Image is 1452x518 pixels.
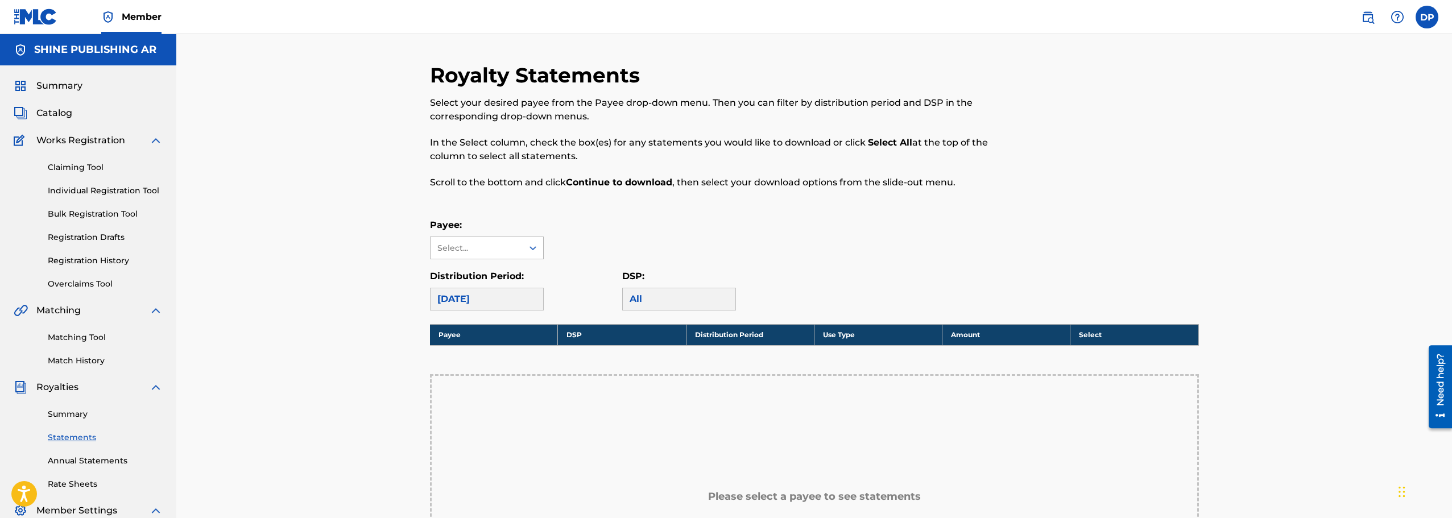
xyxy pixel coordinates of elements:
[48,278,163,290] a: Overclaims Tool
[48,355,163,367] a: Match History
[430,96,1022,123] p: Select your desired payee from the Payee drop-down menu. Then you can filter by distribution peri...
[48,331,163,343] a: Matching Tool
[48,478,163,490] a: Rate Sheets
[430,324,558,345] th: Payee
[36,504,117,517] span: Member Settings
[430,219,462,230] label: Payee:
[1356,6,1379,28] a: Public Search
[14,134,28,147] img: Works Registration
[36,79,82,93] span: Summary
[1395,463,1452,518] div: Widget de chat
[14,79,82,93] a: SummarySummary
[14,380,27,394] img: Royalties
[36,134,125,147] span: Works Registration
[149,304,163,317] img: expand
[1399,475,1405,509] div: Arrastrar
[814,324,942,345] th: Use Type
[430,176,1022,189] p: Scroll to the bottom and click , then select your download options from the slide-out menu.
[942,324,1070,345] th: Amount
[1416,6,1438,28] div: User Menu
[430,63,646,88] h2: Royalty Statements
[48,408,163,420] a: Summary
[36,106,72,120] span: Catalog
[14,106,27,120] img: Catalog
[14,106,72,120] a: CatalogCatalog
[14,504,27,517] img: Member Settings
[14,9,57,25] img: MLC Logo
[558,324,686,345] th: DSP
[430,271,524,281] label: Distribution Period:
[48,161,163,173] a: Claiming Tool
[14,79,27,93] img: Summary
[622,271,644,281] label: DSP:
[101,10,115,24] img: Top Rightsholder
[48,455,163,467] a: Annual Statements
[149,380,163,394] img: expand
[1386,6,1409,28] div: Help
[48,432,163,444] a: Statements
[48,255,163,267] a: Registration History
[36,304,81,317] span: Matching
[36,380,78,394] span: Royalties
[868,137,912,148] strong: Select All
[14,304,28,317] img: Matching
[430,136,1022,163] p: In the Select column, check the box(es) for any statements you would like to download or click at...
[149,134,163,147] img: expand
[149,504,163,517] img: expand
[1361,10,1375,24] img: search
[122,10,162,23] span: Member
[14,43,27,57] img: Accounts
[34,43,156,56] h5: SHINE PUBLISHING AR
[1420,341,1452,432] iframe: Resource Center
[437,242,515,254] div: Select...
[1395,463,1452,518] iframe: Chat Widget
[1070,324,1198,345] th: Select
[708,490,921,503] h5: Please select a payee to see statements
[48,208,163,220] a: Bulk Registration Tool
[48,185,163,197] a: Individual Registration Tool
[48,231,163,243] a: Registration Drafts
[1391,10,1404,24] img: help
[686,324,814,345] th: Distribution Period
[566,177,672,188] strong: Continue to download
